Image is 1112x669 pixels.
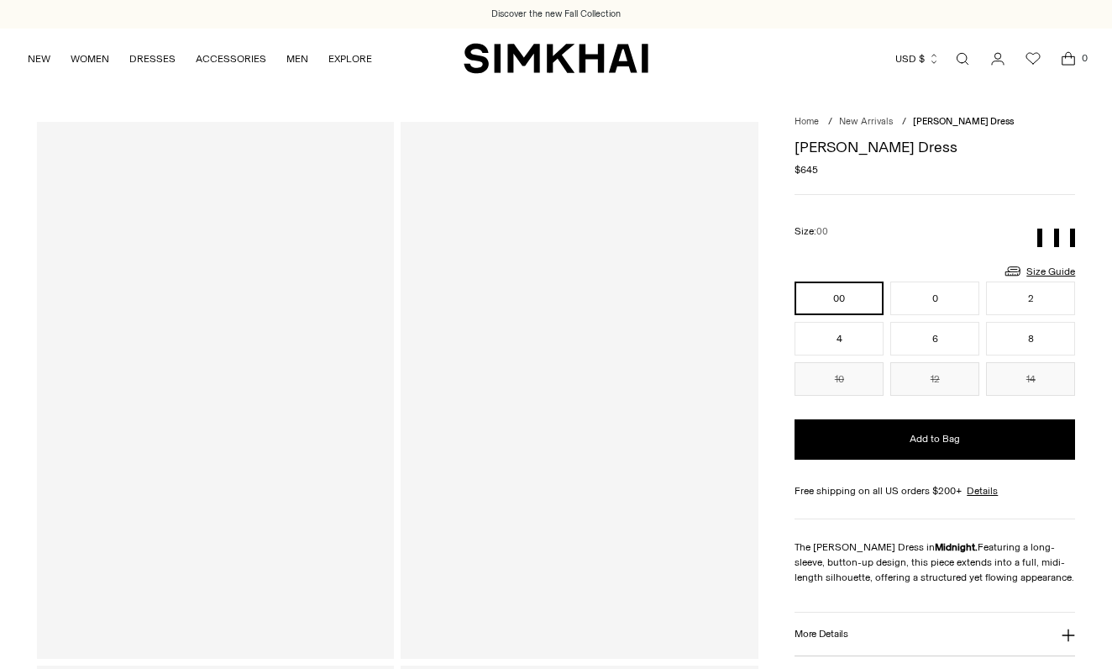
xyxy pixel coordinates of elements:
h3: More Details [795,629,847,640]
a: Open search modal [946,42,979,76]
button: 6 [890,322,979,356]
a: Details [967,483,998,498]
a: New Arrivals [839,116,893,127]
div: Free shipping on all US orders $200+ [795,483,1075,498]
a: Open cart modal [1052,42,1085,76]
span: [PERSON_NAME] Dress [913,116,1014,127]
button: More Details [795,613,1075,656]
button: 0 [890,282,979,315]
a: WOMEN [71,40,109,77]
button: 14 [986,362,1075,396]
h1: [PERSON_NAME] Dress [795,140,1075,155]
button: 10 [795,362,884,396]
button: USD $ [895,40,940,77]
strong: Midnight. [935,541,978,553]
a: Discover the new Fall Collection [491,8,621,21]
span: 00 [816,226,828,237]
p: The [PERSON_NAME] Dress in Featuring a long-sleeve, button-up design, this piece extends into a f... [795,540,1075,585]
a: Go to the account page [981,42,1015,76]
label: Size: [795,224,828,240]
button: 00 [795,282,884,315]
a: NEW [28,40,50,77]
button: 8 [986,322,1075,356]
a: EXPLORE [328,40,372,77]
button: Add to Bag [795,419,1075,460]
nav: breadcrumbs [795,115,1075,129]
span: 0 [1077,50,1092,66]
a: Montgomery Dress [401,122,758,658]
button: 12 [890,362,979,396]
a: Size Guide [1003,261,1075,282]
a: Home [795,116,819,127]
span: $645 [795,162,818,177]
button: 4 [795,322,884,356]
a: Montgomery Dress [37,122,394,658]
div: / [828,115,832,129]
a: Wishlist [1016,42,1050,76]
a: ACCESSORIES [196,40,266,77]
a: MEN [286,40,308,77]
a: SIMKHAI [464,42,648,75]
div: / [902,115,906,129]
button: 2 [986,282,1075,315]
span: Add to Bag [910,432,960,446]
a: DRESSES [129,40,176,77]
